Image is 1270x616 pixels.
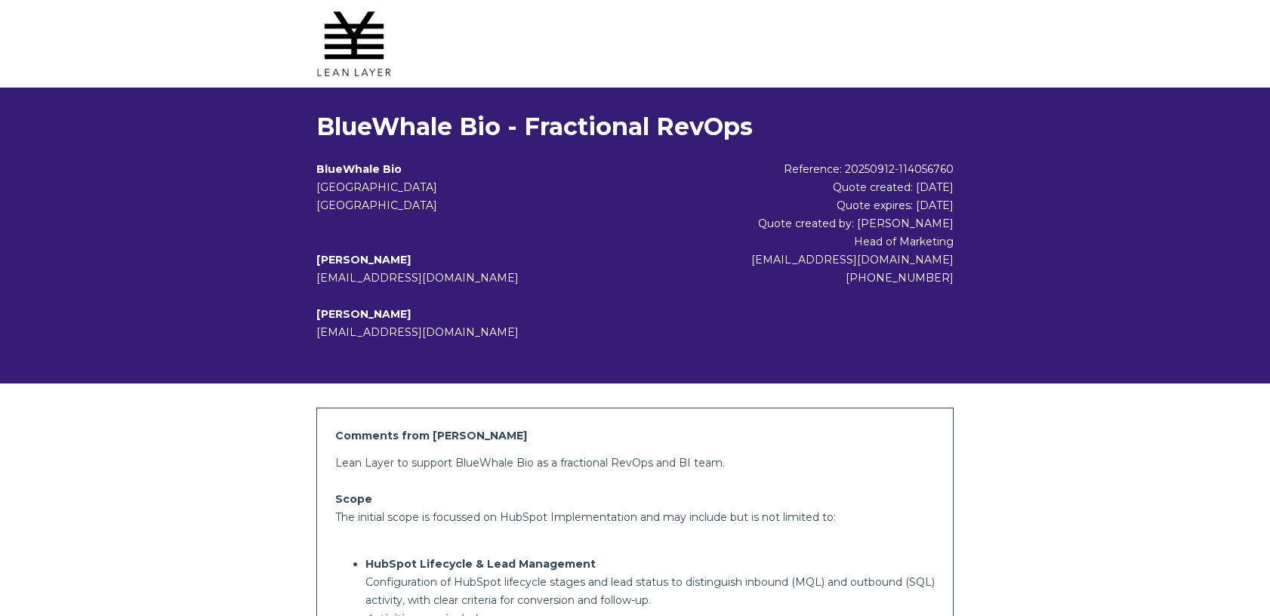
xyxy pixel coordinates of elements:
p: The initial scope is focussed on HubSpot Implementation and may include but is not limited to: [335,508,936,526]
address: [GEOGRAPHIC_DATA] [GEOGRAPHIC_DATA] [316,178,667,214]
h2: Comments from [PERSON_NAME] [335,427,936,445]
strong: HubSpot Lifecycle & Lead Management [365,557,596,571]
p: Configuration of HubSpot lifecycle stages and lead status to distinguish inbound (MQL) and outbou... [365,573,936,609]
b: BlueWhale Bio [316,162,402,176]
span: Quote created by: [PERSON_NAME] Head of Marketing [EMAIL_ADDRESS][DOMAIN_NAME] [PHONE_NUMBER] [751,217,954,285]
img: Lean Layer [316,6,392,82]
b: [PERSON_NAME] [316,253,411,266]
h1: BlueWhale Bio - Fractional RevOps [316,112,954,142]
div: Reference: 20250912-114056760 [667,160,954,178]
span: [EMAIL_ADDRESS][DOMAIN_NAME] [316,271,519,285]
p: Lean Layer to support BlueWhale Bio as a fractional RevOps and BI team. [335,454,936,472]
strong: Scope [335,492,372,506]
div: Quote created: [DATE] [667,178,954,196]
b: [PERSON_NAME] [316,307,411,321]
div: Quote expires: [DATE] [667,196,954,214]
span: [EMAIL_ADDRESS][DOMAIN_NAME] [316,325,519,339]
